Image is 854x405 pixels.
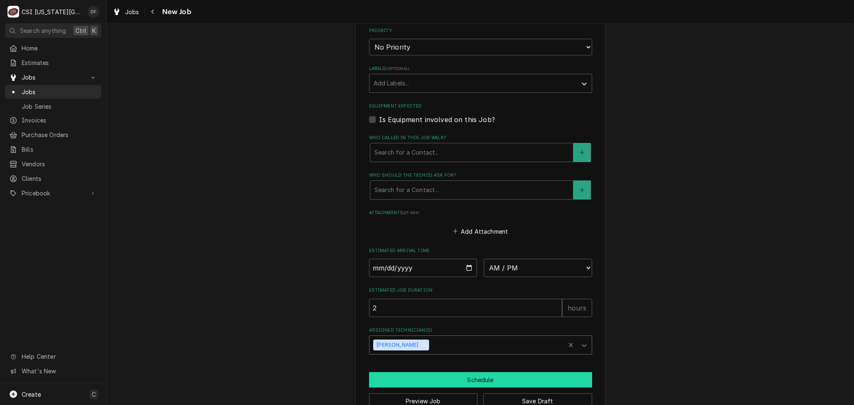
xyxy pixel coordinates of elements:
[22,116,97,125] span: Invoices
[562,299,592,317] div: hours
[8,6,19,17] div: C
[92,26,96,35] span: K
[22,367,96,375] span: What's New
[22,87,97,96] span: Jobs
[22,189,85,197] span: Pricebook
[5,70,101,84] a: Go to Jobs
[22,174,97,183] span: Clients
[88,6,99,17] div: David Fannin's Avatar
[22,160,97,168] span: Vendors
[5,100,101,113] a: Job Series
[160,6,191,17] span: New Job
[22,44,97,52] span: Home
[379,115,495,125] label: Is Equipment involved on this Job?
[22,352,96,361] span: Help Center
[22,102,97,111] span: Job Series
[573,143,591,162] button: Create New Contact
[92,390,96,399] span: C
[109,5,143,19] a: Jobs
[5,23,101,38] button: Search anythingCtrlK
[5,113,101,127] a: Invoices
[5,186,101,200] a: Go to Pricebook
[5,142,101,156] a: Bills
[420,340,429,350] div: Remove Wylin Ming
[146,5,160,18] button: Navigate back
[5,157,101,171] a: Vendors
[369,210,592,216] label: Attachments
[484,259,592,277] select: Time Select
[369,247,592,254] label: Estimated Arrival Time
[5,41,101,55] a: Home
[369,247,592,277] div: Estimated Arrival Time
[20,26,66,35] span: Search anything
[369,65,592,92] div: Labels
[373,340,420,350] div: [PERSON_NAME]
[369,27,592,34] label: Priority
[369,103,592,124] div: Equipment Expected
[369,135,592,162] div: Who called in this job walk?
[369,135,592,141] label: Who called in this job walk?
[88,6,99,17] div: DF
[369,259,477,277] input: Date
[369,210,592,237] div: Attachments
[369,287,592,317] div: Estimated Job Duration
[22,7,83,16] div: CSI [US_STATE][GEOGRAPHIC_DATA]
[369,65,592,72] label: Labels
[5,56,101,70] a: Estimates
[5,85,101,99] a: Jobs
[580,150,585,155] svg: Create New Contact
[125,7,139,16] span: Jobs
[369,103,592,110] label: Equipment Expected
[5,128,101,142] a: Purchase Orders
[580,187,585,193] svg: Create New Contact
[386,66,409,71] span: ( optional )
[22,130,97,139] span: Purchase Orders
[369,327,592,334] label: Assigned Technician(s)
[5,172,101,185] a: Clients
[369,287,592,294] label: Estimated Job Duration
[22,73,85,82] span: Jobs
[22,145,97,154] span: Bills
[369,327,592,354] div: Assigned Technician(s)
[5,364,101,378] a: Go to What's New
[22,391,41,398] span: Create
[75,26,86,35] span: Ctrl
[5,350,101,363] a: Go to Help Center
[403,210,419,215] span: ( if any )
[451,225,510,237] button: Add Attachment
[369,372,592,387] div: Button Group Row
[369,27,592,55] div: Priority
[369,172,592,199] div: Who should the tech(s) ask for?
[573,180,591,200] button: Create New Contact
[22,58,97,67] span: Estimates
[8,6,19,17] div: CSI Kansas City's Avatar
[369,172,592,179] label: Who should the tech(s) ask for?
[369,372,592,387] button: Schedule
